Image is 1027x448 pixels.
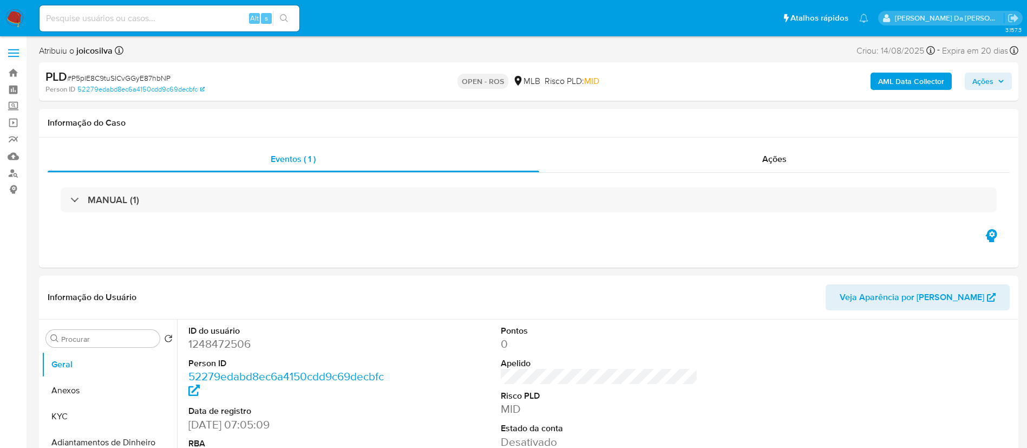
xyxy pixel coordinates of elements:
p: OPEN - ROS [457,74,508,89]
h1: Informação do Usuário [48,292,136,303]
button: Ações [965,73,1012,90]
span: Eventos ( 1 ) [271,153,316,165]
dt: ID do usuário [188,325,386,337]
div: MANUAL (1) [61,187,997,212]
input: Pesquise usuários ou casos... [40,11,299,25]
dd: 0 [501,336,698,352]
button: search-icon [273,11,295,26]
a: 52279edabd8ec6a4150cdd9c69decbfc [188,368,384,399]
dt: Risco PLD [501,390,698,402]
span: Ações [972,73,993,90]
dd: [DATE] 07:05:09 [188,417,386,432]
b: Person ID [45,85,75,94]
span: Alt [250,13,259,23]
a: 52279edabd8ec6a4150cdd9c69decbfc [77,85,205,94]
a: Sair [1008,12,1019,24]
a: Notificações [859,14,868,23]
h3: MANUAL (1) [88,194,139,206]
button: Geral [42,352,177,378]
span: s [265,13,268,23]
dt: Estado da conta [501,423,698,434]
button: Retornar ao pedido padrão [164,334,173,346]
span: - [937,43,940,58]
dt: Data de registro [188,405,386,417]
input: Procurar [61,334,155,344]
b: AML Data Collector [878,73,944,90]
span: MID [584,75,599,87]
b: joicosilva [74,44,113,57]
dd: 1248472506 [188,336,386,352]
span: Atalhos rápidos [790,12,848,24]
span: Risco PLD: [545,75,599,87]
span: Atribuiu o [39,45,113,57]
div: Criou: 14/08/2025 [856,43,935,58]
dt: Pontos [501,325,698,337]
span: Ações [762,153,787,165]
span: Veja Aparência por [PERSON_NAME] [840,284,984,310]
button: Veja Aparência por [PERSON_NAME] [826,284,1010,310]
h1: Informação do Caso [48,118,1010,128]
button: Anexos [42,378,177,404]
b: PLD [45,68,67,85]
dd: MID [501,401,698,417]
button: AML Data Collector [871,73,952,90]
span: Expira em 20 dias [942,45,1008,57]
dt: Apelido [501,358,698,369]
p: joice.osilva@mercadopago.com.br [895,13,1004,23]
span: # P5plE8C9tuSICvGGyE87hbNP [67,73,171,83]
button: KYC [42,404,177,430]
button: Procurar [50,334,59,343]
div: MLB [513,75,540,87]
dt: Person ID [188,358,386,369]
